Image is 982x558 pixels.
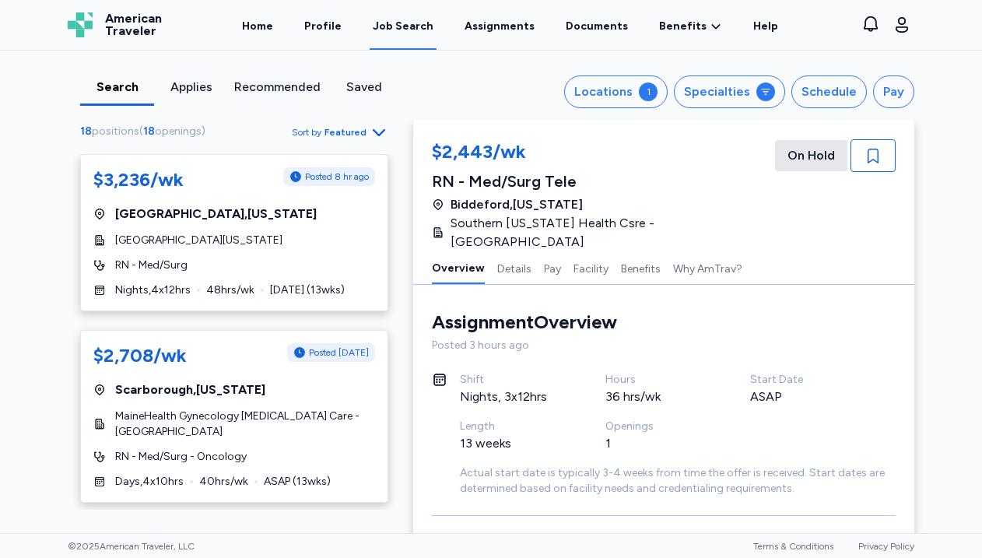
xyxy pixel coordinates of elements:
[432,310,617,335] div: Assignment Overview
[564,75,668,108] button: Locations1
[605,372,714,388] div: Hours
[292,123,388,142] button: Sort byFeatured
[621,251,661,284] button: Benefits
[750,372,858,388] div: Start Date
[684,82,750,101] div: Specialties
[115,449,247,465] span: RN - Med/Surg - Oncology
[93,343,187,368] div: $2,708/wk
[115,233,282,248] span: [GEOGRAPHIC_DATA][US_STATE]
[160,78,222,97] div: Applies
[143,125,155,139] span: 18
[432,170,772,192] div: RN - Med/Surg Tele
[639,82,658,101] div: 1
[92,125,139,139] span: positions
[292,126,321,139] span: Sort by
[234,78,321,97] div: Recommended
[333,78,395,97] div: Saved
[750,388,858,406] div: ASAP
[775,140,847,171] div: On Hold
[93,167,184,192] div: $3,236/wk
[264,474,331,490] span: ASAP ( 13 wks)
[80,125,92,139] span: 18
[105,12,162,37] span: American Traveler
[86,78,148,97] div: Search
[497,251,531,284] button: Details
[460,419,568,434] div: Length
[155,125,202,139] span: openings
[460,434,568,453] div: 13 weeks
[791,75,867,108] button: Schedule
[801,82,857,101] div: Schedule
[605,388,714,406] div: 36 hrs/wk
[373,19,433,34] div: Job Search
[432,139,772,167] div: $2,443/wk
[659,19,722,34] a: Benefits
[199,474,248,490] span: 40 hrs/wk
[605,419,714,434] div: Openings
[206,283,254,298] span: 48 hrs/wk
[115,381,265,399] span: Scarborough , [US_STATE]
[115,205,317,223] span: [GEOGRAPHIC_DATA] , [US_STATE]
[432,338,896,353] div: Posted 3 hours ago
[674,75,785,108] button: Specialties
[115,283,191,298] span: Nights , 4 x 12 hrs
[460,372,568,388] div: Shift
[115,258,188,273] span: RN - Med/Surg
[605,434,714,453] div: 1
[573,251,608,284] button: Facility
[858,541,914,552] a: Privacy Policy
[544,251,561,284] button: Pay
[883,82,904,101] div: Pay
[460,388,568,406] div: Nights, 3x12hrs
[451,214,763,251] span: Southern [US_STATE] Health Csre - [GEOGRAPHIC_DATA]
[115,474,184,490] span: Days , 4 x 10 hrs
[659,19,707,34] span: Benefits
[451,195,583,214] span: Biddeford , [US_STATE]
[309,346,369,359] span: Posted [DATE]
[370,2,437,50] a: Job Search
[68,12,93,37] img: Logo
[68,540,195,553] span: © 2025 American Traveler, LLC
[270,283,345,298] span: [DATE] ( 13 wks)
[574,82,633,101] div: Locations
[432,251,485,284] button: Overview
[673,251,742,284] button: Why AmTrav?
[460,465,896,497] div: Actual start date is typically 3-4 weeks from time the offer is received. Start dates are determi...
[753,541,833,552] a: Terms & Conditions
[115,409,375,440] span: MaineHealth Gynecology [MEDICAL_DATA] Care - [GEOGRAPHIC_DATA]
[305,170,369,183] span: Posted 8 hr ago
[80,125,212,140] div: ( )
[873,75,914,108] button: Pay
[324,126,366,139] span: Featured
